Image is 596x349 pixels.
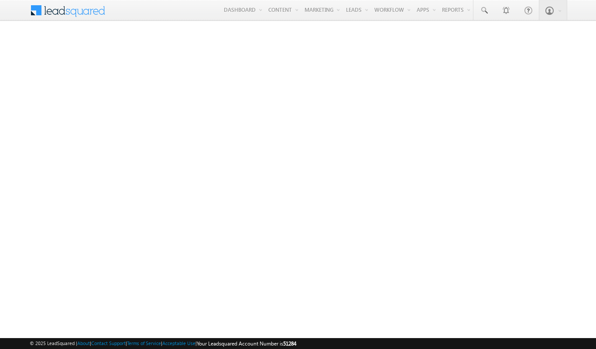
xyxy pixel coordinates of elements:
a: Acceptable Use [162,340,195,346]
a: Terms of Service [127,340,161,346]
a: Contact Support [91,340,126,346]
a: About [77,340,90,346]
span: © 2025 LeadSquared | | | | | [30,339,296,348]
span: 51284 [283,340,296,347]
span: Your Leadsquared Account Number is [197,340,296,347]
